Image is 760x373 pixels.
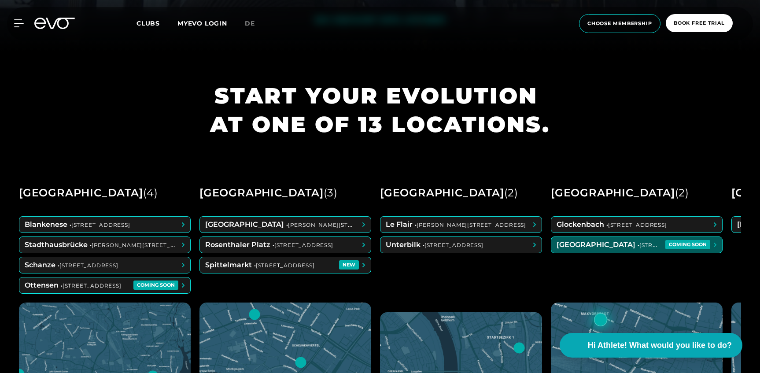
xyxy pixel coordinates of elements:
a: book free trial [663,14,735,33]
div: [GEOGRAPHIC_DATA] [19,183,158,203]
span: Hi Athlete! What would you like to do? [588,340,732,351]
div: [GEOGRAPHIC_DATA] [380,183,518,203]
button: Hi Athlete! What would you like to do? [560,333,742,358]
span: ( 2 ) [675,186,689,199]
a: Clubs [137,19,177,27]
a: de [245,18,266,29]
div: [GEOGRAPHIC_DATA] [551,183,689,203]
a: choose membership [576,14,663,33]
span: ( 2 ) [504,186,518,199]
span: de [245,19,255,27]
span: Clubs [137,19,160,27]
div: [GEOGRAPHIC_DATA] [199,183,338,203]
h1: START YOUR EVOLUTION AT ONE OF 13 LOCATIONS. [210,81,550,139]
span: ( 4 ) [143,186,158,199]
a: MYEVO LOGIN [177,19,227,27]
span: book free trial [674,19,725,27]
span: ( 3 ) [324,186,338,199]
span: choose membership [587,20,652,27]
